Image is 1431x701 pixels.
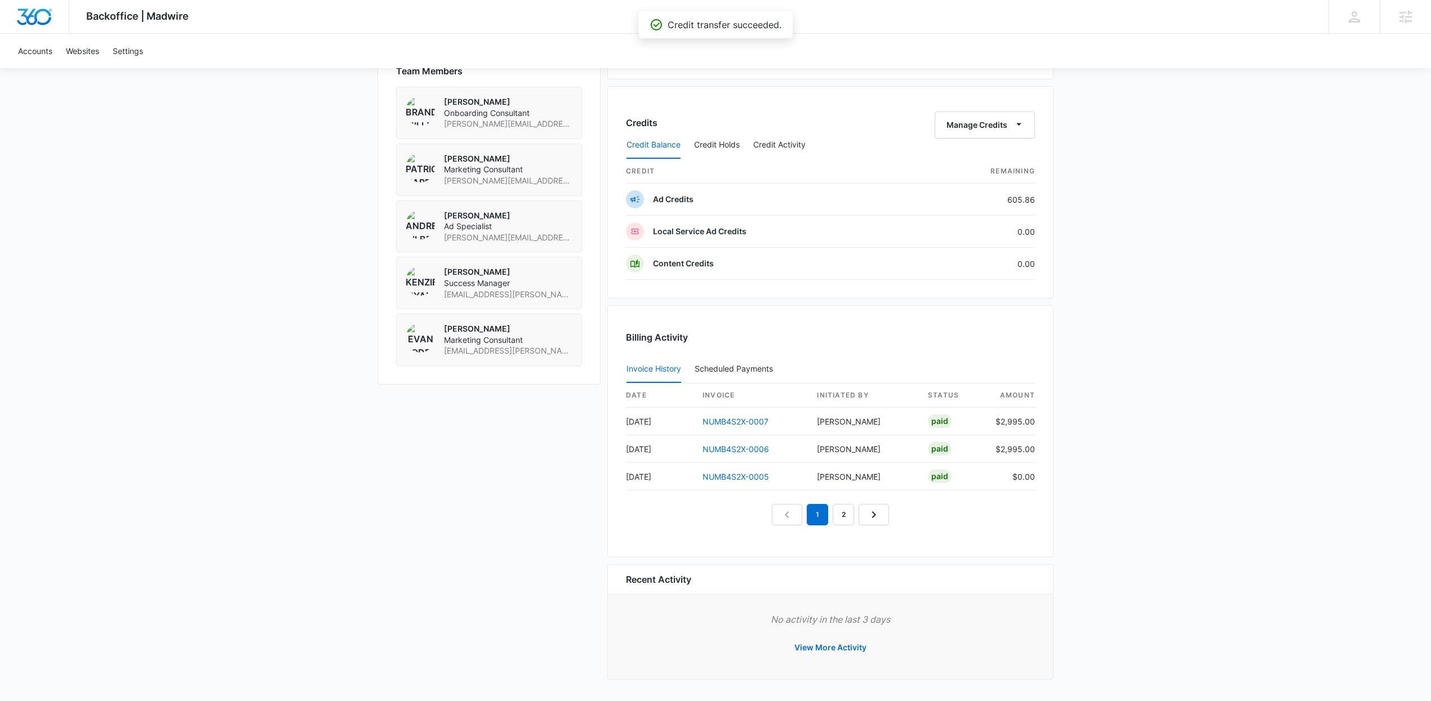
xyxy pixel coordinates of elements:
td: [PERSON_NAME] [808,435,919,463]
h3: Credits [626,116,657,130]
button: View More Activity [783,634,878,661]
img: Patrick Harral [406,153,435,182]
th: amount [986,383,1035,408]
td: 0.00 [916,248,1035,280]
p: [PERSON_NAME] [444,210,572,221]
div: Paid [928,470,952,483]
div: Paid [928,414,952,428]
a: Page 2 [833,504,854,525]
td: [PERSON_NAME] [808,408,919,435]
span: [PERSON_NAME][EMAIL_ADDRESS][PERSON_NAME][DOMAIN_NAME] [444,232,572,243]
p: [PERSON_NAME] [444,153,572,164]
td: [PERSON_NAME] [808,463,919,490]
p: No activity in the last 3 days [626,613,1035,626]
span: [PERSON_NAME][EMAIL_ADDRESS][PERSON_NAME][DOMAIN_NAME] [444,175,572,186]
th: Remaining [916,159,1035,184]
a: Accounts [11,34,59,68]
p: Local Service Ad Credits [653,226,746,237]
td: $2,995.00 [986,435,1035,463]
button: Manage Credits [935,111,1035,139]
a: Next Page [859,504,889,525]
th: date [626,383,694,408]
img: Andrew Gilbert [406,210,435,239]
button: Credit Balance [626,132,681,159]
td: 605.86 [916,184,1035,216]
div: Paid [928,442,952,456]
td: [DATE] [626,408,694,435]
span: Onboarding Consultant [444,108,572,119]
img: Brandon Miller [406,96,435,126]
h6: Recent Activity [626,573,691,586]
button: Credit Activity [753,132,806,159]
span: [EMAIL_ADDRESS][PERSON_NAME][DOMAIN_NAME] [444,345,572,356]
img: Evan Rodriguez [406,323,435,352]
p: [PERSON_NAME] [444,266,572,278]
a: NUMB4S2X-0006 [703,444,769,454]
th: invoice [694,383,808,408]
span: Marketing Consultant [444,164,572,175]
a: Settings [106,34,150,68]
a: NUMB4S2X-0005 [703,472,769,481]
span: Backoffice | Madwire [86,10,189,22]
td: $0.00 [986,463,1035,490]
p: Credit transfer succeeded. [668,18,781,32]
span: Ad Specialist [444,221,572,232]
span: [EMAIL_ADDRESS][PERSON_NAME][DOMAIN_NAME] [444,289,572,300]
div: Scheduled Payments [695,365,777,373]
p: [PERSON_NAME] [444,96,572,108]
th: credit [626,159,916,184]
td: 0.00 [916,216,1035,248]
em: 1 [807,504,828,525]
td: $2,995.00 [986,408,1035,435]
th: Initiated By [808,383,919,408]
p: Ad Credits [653,194,694,205]
td: [DATE] [626,463,694,490]
span: Success Manager [444,278,572,289]
p: Content Credits [653,258,714,269]
h3: Billing Activity [626,331,1035,344]
th: status [919,383,986,408]
a: Websites [59,34,106,68]
span: Team Members [396,64,463,78]
td: [DATE] [626,435,694,463]
button: Credit Holds [694,132,740,159]
span: Marketing Consultant [444,334,572,346]
nav: Pagination [772,504,889,525]
button: Invoice History [626,356,681,383]
a: NUMB4S2X-0007 [703,417,768,426]
p: [PERSON_NAME] [444,323,572,334]
span: [PERSON_NAME][EMAIL_ADDRESS][PERSON_NAME][DOMAIN_NAME] [444,118,572,130]
img: Kenzie Ryan [406,266,435,296]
